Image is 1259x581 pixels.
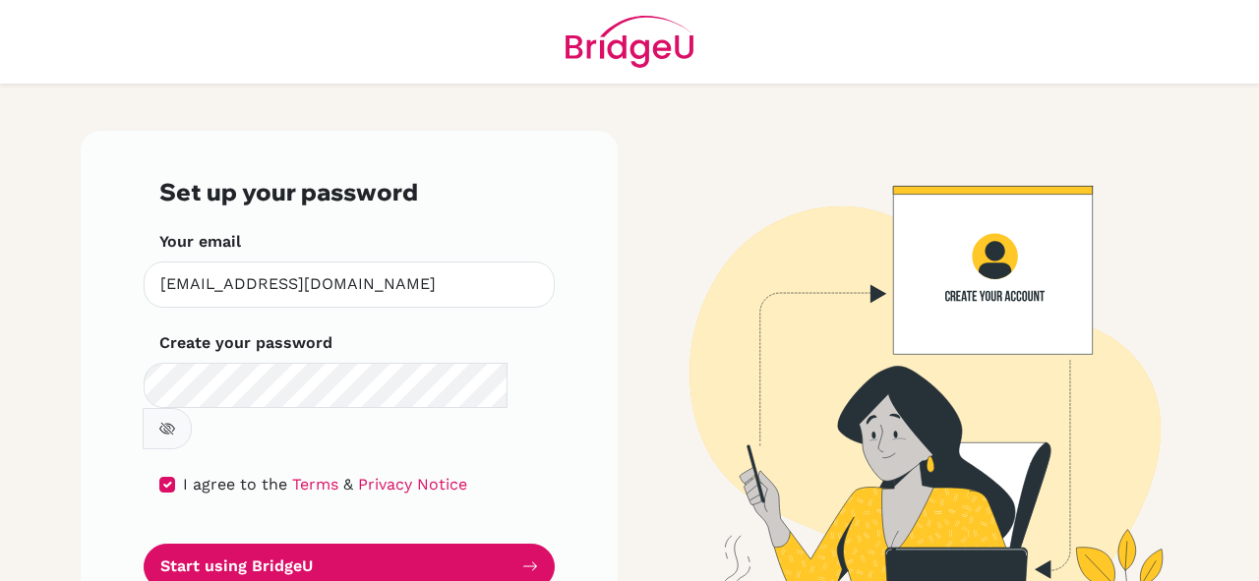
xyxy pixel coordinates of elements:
[144,261,555,308] input: Insert your email*
[183,475,287,494] span: I agree to the
[343,475,353,494] span: &
[159,178,539,206] h3: Set up your password
[159,230,241,254] label: Your email
[159,331,332,355] label: Create your password
[292,475,338,494] a: Terms
[358,475,467,494] a: Privacy Notice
